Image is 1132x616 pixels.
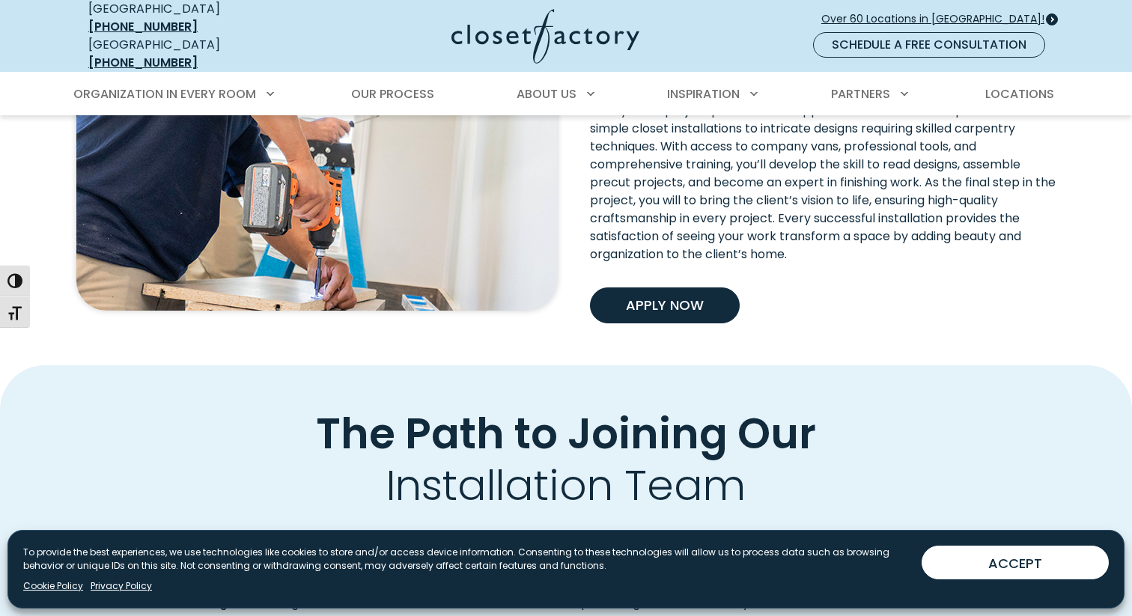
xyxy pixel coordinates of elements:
[813,32,1045,58] a: Schedule a Free Consultation
[88,18,198,35] a: [PHONE_NUMBER]
[590,287,740,323] a: Apply Now
[23,579,83,593] a: Cookie Policy
[821,6,1057,32] a: Over 60 Locations in [GEOGRAPHIC_DATA]!
[91,579,152,593] a: Privacy Policy
[351,85,434,103] span: Our Process
[88,36,305,72] div: [GEOGRAPHIC_DATA]
[85,594,1047,612] li: : Train alongside lead installers to master installation techniques and gain confidence in your r...
[88,54,198,71] a: [PHONE_NUMBER]
[316,404,816,463] span: The Path to Joining Our
[73,85,256,103] span: Organization in Every Room
[922,546,1109,579] button: ACCEPT
[590,84,1056,263] p: As a Closet Factory Installer, you play a key role in transforming designs into reality. Each pro...
[85,528,1047,546] p: Our hiring process is straightforward, designed to find candidates with a commitment to quality a...
[386,456,746,515] span: Installation Team
[821,11,1056,27] span: Over 60 Locations in [GEOGRAPHIC_DATA]!
[667,85,740,103] span: Inspiration
[451,9,639,64] img: Closet Factory Logo
[985,85,1054,103] span: Locations
[517,85,576,103] span: About Us
[23,546,910,573] p: To provide the best experiences, we use technologies like cookies to store and/or access device i...
[831,85,890,103] span: Partners
[63,73,1069,115] nav: Primary Menu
